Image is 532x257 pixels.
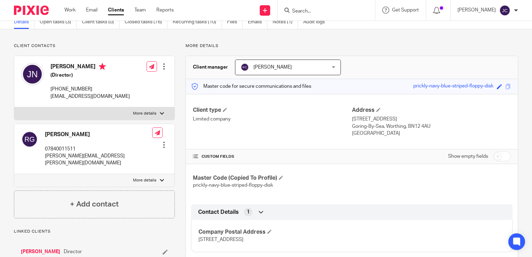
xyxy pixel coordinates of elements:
[40,15,77,29] a: Open tasks (3)
[392,8,419,13] span: Get Support
[173,15,222,29] a: Recurring tasks (10)
[227,15,243,29] a: Files
[191,83,311,90] p: Master code for secure communications and files
[193,174,352,182] h4: Master Code (Copied To Profile)
[45,146,152,153] p: 07840011511
[86,7,97,14] a: Email
[273,15,298,29] a: Notes (1)
[21,131,38,148] img: svg%3E
[14,43,175,49] p: Client contacts
[253,65,292,70] span: [PERSON_NAME]
[303,15,330,29] a: Audit logs
[133,178,156,183] p: More details
[291,8,354,15] input: Search
[108,7,124,14] a: Clients
[448,153,488,160] label: Show empty fields
[14,229,175,234] p: Linked clients
[45,131,152,138] h4: [PERSON_NAME]
[133,111,156,116] p: More details
[193,183,273,188] span: prickly-navy-blue-striped-floppy-disk
[241,63,249,71] img: svg%3E
[82,15,119,29] a: Client tasks (0)
[352,107,511,114] h4: Address
[499,5,510,16] img: svg%3E
[14,6,49,15] img: Pixie
[352,123,511,130] p: Goring-By-Sea, Worthing, BN12 4AU
[64,7,76,14] a: Work
[70,199,119,210] h4: + Add contact
[413,83,493,91] div: prickly-navy-blue-striped-floppy-disk
[14,15,34,29] a: Details
[99,63,106,70] i: Primary
[125,15,167,29] a: Closed tasks (76)
[247,209,250,216] span: 1
[193,64,228,71] h3: Client manager
[193,116,352,123] p: Limited company
[193,107,352,114] h4: Client type
[156,7,174,14] a: Reports
[198,209,239,216] span: Contact Details
[134,7,146,14] a: Team
[50,86,130,93] p: [PHONE_NUMBER]
[64,248,82,255] span: Director
[352,130,511,137] p: [GEOGRAPHIC_DATA]
[50,93,130,100] p: [EMAIL_ADDRESS][DOMAIN_NAME]
[50,72,130,79] h5: (Director)
[198,237,243,242] span: [STREET_ADDRESS]
[352,116,511,123] p: [STREET_ADDRESS]
[50,63,130,72] h4: [PERSON_NAME]
[193,154,352,159] h4: CUSTOM FIELDS
[45,153,152,167] p: [PERSON_NAME][EMAIL_ADDRESS][PERSON_NAME][DOMAIN_NAME]
[21,63,44,85] img: svg%3E
[457,7,496,14] p: [PERSON_NAME]
[186,43,518,49] p: More details
[198,228,352,236] h4: Company Postal Address
[248,15,267,29] a: Emails
[21,248,60,255] a: [PERSON_NAME]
